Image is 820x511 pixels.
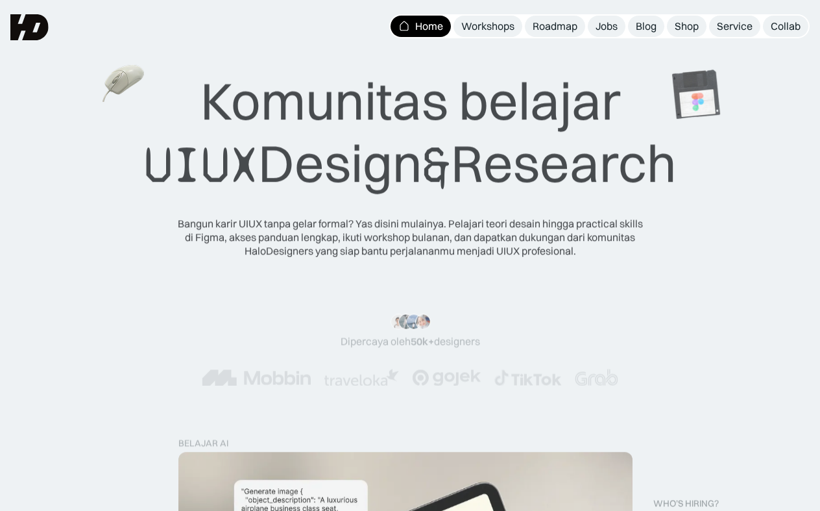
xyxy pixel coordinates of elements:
div: Home [415,19,443,33]
div: Bangun karir UIUX tanpa gelar formal? Yas disini mulainya. Pelajari teori desain hingga practical... [176,217,644,257]
div: Collab [771,19,801,33]
div: Jobs [596,19,618,33]
a: Home [391,16,451,37]
div: WHO’S HIRING? [653,498,719,509]
a: Jobs [588,16,625,37]
div: belajar ai [178,438,228,449]
a: Workshops [453,16,522,37]
div: Shop [675,19,699,33]
div: Service [717,19,753,33]
a: Roadmap [525,16,585,37]
div: Blog [636,19,657,33]
a: Collab [763,16,808,37]
span: & [422,134,451,196]
span: 50k+ [411,335,434,348]
a: Blog [628,16,664,37]
div: Workshops [461,19,514,33]
div: Roadmap [533,19,577,33]
a: Shop [667,16,706,37]
div: Dipercaya oleh designers [341,335,480,349]
div: Komunitas belajar Design Research [144,69,677,196]
span: UIUX [144,134,258,196]
a: Service [709,16,760,37]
